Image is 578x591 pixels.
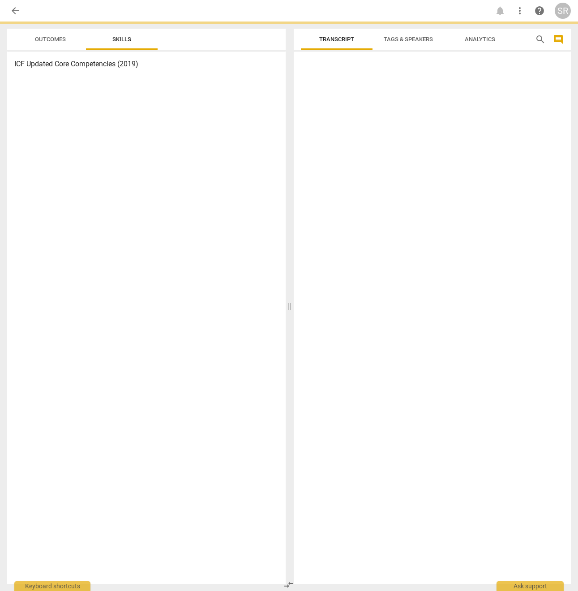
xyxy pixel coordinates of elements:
[531,3,548,19] a: Help
[514,5,525,16] span: more_vert
[533,32,548,47] button: Search
[497,581,564,591] div: Ask support
[14,59,278,69] h3: ICF Updated Core Competencies (2019)
[384,36,433,43] span: Tags & Speakers
[465,36,495,43] span: Analytics
[551,32,565,47] button: Show/Hide comments
[10,5,21,16] span: arrow_back
[35,36,66,43] span: Outcomes
[553,34,564,45] span: comment
[555,3,571,19] button: SR
[535,34,546,45] span: search
[112,36,131,43] span: Skills
[319,36,354,43] span: Transcript
[534,5,545,16] span: help
[14,581,90,591] div: Keyboard shortcuts
[283,579,294,590] span: compare_arrows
